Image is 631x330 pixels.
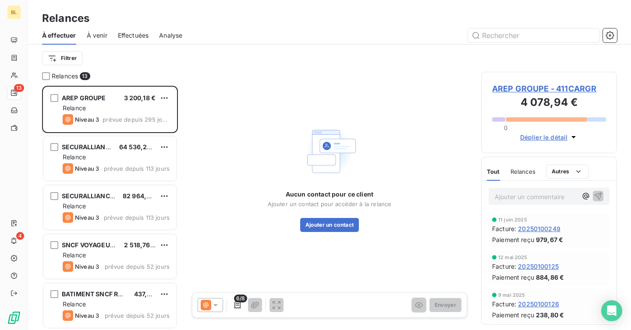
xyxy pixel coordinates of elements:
[7,311,21,325] img: Logo LeanPay
[123,192,160,200] span: 82 964,06 €
[601,300,622,321] div: Open Intercom Messenger
[134,290,160,298] span: 437,21 €
[63,153,86,161] span: Relance
[118,31,149,40] span: Effectuées
[62,143,114,151] span: SECURALLIANCE
[520,133,568,142] span: Déplier le détail
[518,132,581,142] button: Déplier le détail
[105,263,170,270] span: prévue depuis 52 jours
[75,116,99,123] span: Niveau 3
[104,214,170,221] span: prévue depuis 113 jours
[7,86,21,100] a: 13
[536,310,564,319] span: 238,80 €
[492,224,516,233] span: Facture :
[468,28,599,42] input: Rechercher
[159,31,182,40] span: Analyse
[234,295,247,302] span: 6/8
[518,299,559,309] span: 20250100126
[62,241,118,249] span: SNCF VOYAGEURS
[80,72,90,80] span: 13
[104,165,170,172] span: prévue depuis 113 jours
[300,218,359,232] button: Ajouter un contact
[286,190,373,199] span: Aucun contact pour ce client
[63,104,86,112] span: Relance
[105,312,170,319] span: prévue depuis 52 jours
[518,224,560,233] span: 20250100249
[492,235,534,244] span: Paiement reçu
[75,263,99,270] span: Niveau 3
[546,165,588,179] button: Autres
[498,292,525,298] span: 9 mai 2025
[87,31,107,40] span: À venir
[63,251,86,259] span: Relance
[52,72,78,81] span: Relances
[510,168,535,175] span: Relances
[119,143,157,151] span: 64 536,20 €
[268,200,392,207] span: Ajouter un contact pour accéder à la relance
[75,312,99,319] span: Niveau 3
[62,94,106,102] span: AREP GROUPE
[492,83,606,95] span: AREP GROUPE - 411CARGR
[42,31,76,40] span: À effectuer
[492,273,534,282] span: Paiement reçu
[504,124,507,131] span: 0
[42,51,82,65] button: Filtrer
[301,123,358,179] img: Empty state
[62,192,123,200] span: SECURALLIANCE JD
[536,235,563,244] span: 979,67 €
[75,214,99,221] span: Niveau 3
[42,86,178,330] div: grid
[62,290,139,298] span: BATIMENT SNCF RESEAU
[7,5,21,19] div: BL
[536,273,564,282] span: 884,86 €
[518,262,559,271] span: 20250100125
[103,116,170,123] span: prévue depuis 295 jours
[498,255,528,260] span: 12 mai 2025
[124,241,156,249] span: 2 518,76 €
[124,94,156,102] span: 3 200,18 €
[16,232,24,240] span: 4
[63,202,86,210] span: Relance
[492,262,516,271] span: Facture :
[14,84,24,92] span: 13
[42,11,89,26] h3: Relances
[492,299,516,309] span: Facture :
[492,95,606,112] h3: 4 078,94 €
[498,217,527,222] span: 11 juin 2025
[429,298,461,312] button: Envoyer
[75,165,99,172] span: Niveau 3
[487,168,500,175] span: Tout
[492,310,534,319] span: Paiement reçu
[63,300,86,308] span: Relance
